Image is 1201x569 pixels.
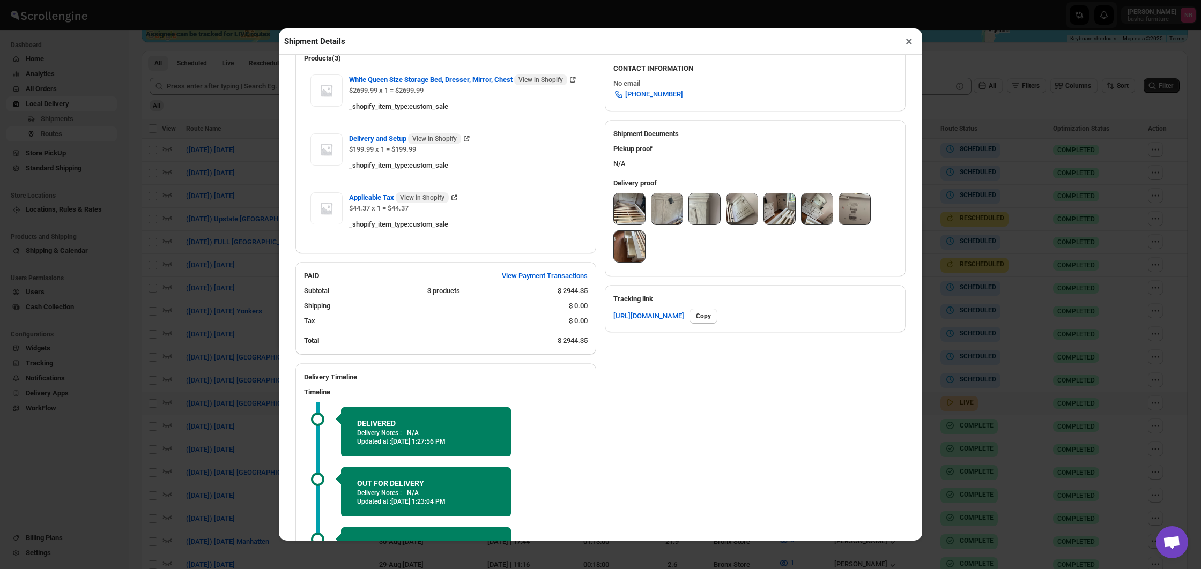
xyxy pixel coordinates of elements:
[613,129,897,139] h2: Shipment Documents
[689,193,720,224] img: w1m3VOftMEGyLddRXAL7I.jpg
[357,429,402,437] p: Delivery Notes :
[558,286,588,296] div: $ 2944.35
[613,311,684,321] a: [URL][DOMAIN_NAME]
[764,193,795,224] img: Uym76QtUrFL_Ad0vz7-kd.jpg
[614,231,645,262] img: e-03-cZ0SrRa0gapAPTYI.jpg
[407,429,419,437] p: N/A
[357,489,402,497] p: Delivery Notes :
[802,193,833,224] img: GCzpHSbowBjtIelsk-k7I.jpg
[625,89,683,100] span: [PHONE_NUMBER]
[349,74,567,85] span: White Queen Size Storage Bed, Dresser, Mirror, Chest
[349,101,581,112] div: _shopify_item_type : custom_sale
[613,294,897,304] h3: Tracking link
[558,335,588,346] div: $ 2944.35
[613,63,897,74] h3: CONTACT INFORMATION
[349,193,459,201] a: Applicable Tax View in Shopify
[304,301,560,311] div: Shipping
[349,219,581,230] div: _shopify_item_type : custom_sale
[696,312,711,320] span: Copy
[349,204,409,212] span: $44.37 x 1 = $44.37
[349,133,461,144] span: Delivery and Setup
[310,192,343,224] img: Item
[304,271,319,281] h2: PAID
[349,192,449,203] span: Applicable Tax
[495,267,594,284] button: View Payment Transactions
[391,498,446,505] span: [DATE] | 1:23:04 PM
[310,74,343,107] img: Item
[349,76,578,84] a: White Queen Size Storage Bed, Dresser, Mirror, Chest View in Shopify
[839,193,870,224] img: FtAUYZhfdpGTn7IzLVZgE.jpg
[901,34,917,49] button: ×
[607,86,690,103] a: [PHONE_NUMBER]
[569,316,588,326] div: $ 0.00
[357,497,495,506] p: Updated at :
[304,387,588,398] h3: Timeline
[357,478,495,489] h2: OUT FOR DELIVERY
[357,418,495,429] h2: DELIVERED
[502,271,588,281] span: View Payment Transactions
[407,489,419,497] p: N/A
[304,336,319,345] b: Total
[310,133,343,166] img: Item
[349,134,472,143] a: Delivery and Setup View in Shopify
[284,36,345,47] h2: Shipment Details
[349,160,581,171] div: _shopify_item_type : custom_sale
[304,372,588,383] h2: Delivery Timeline
[412,134,457,143] span: View in Shopify
[605,139,906,174] div: N/A
[357,538,495,549] h2: PICKED UP
[518,76,563,84] span: View in Shopify
[357,437,495,446] p: Updated at :
[613,79,640,87] span: No email
[726,193,758,224] img: krqDOUiCvqqpPaUUe1yAC.jpg
[427,286,550,296] div: 3 products
[613,144,897,154] h3: Pickup proof
[1156,526,1188,558] a: Open chat
[614,193,645,224] img: 02Lecrz9MbsO-Jvyguylu.jpg
[304,316,560,326] div: Tax
[304,286,419,296] div: Subtotal
[349,86,424,94] span: $2699.99 x 1 = $2699.99
[569,301,588,311] div: $ 0.00
[651,193,683,224] img: xmUlBjrM_9D42Z9exwOJ9.jpg
[349,145,416,153] span: $199.99 x 1 = $199.99
[391,438,446,445] span: [DATE] | 1:27:56 PM
[400,193,444,202] span: View in Shopify
[690,309,717,324] button: Copy
[613,178,897,189] h3: Delivery proof
[304,53,588,64] h2: Products(3)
